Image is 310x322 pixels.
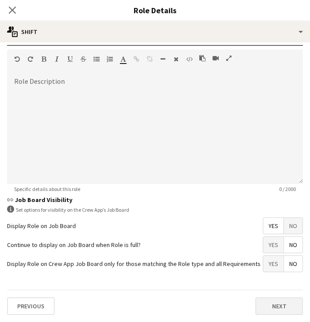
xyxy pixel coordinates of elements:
span: 0 / 2000 [272,186,303,192]
span: Yes [263,237,284,253]
div: Set options for visibility on the Crew App’s Job Board [7,206,303,214]
button: Paste as plain text [199,55,205,62]
label: Display Role on Crew App Job Board only for those matching the Role type and all Requirements [7,260,261,268]
button: Horizontal Line [160,56,166,63]
label: Continue to display on Job Board when Role is full? [7,241,141,249]
button: HTML Code [186,56,192,63]
span: Yes [263,256,284,272]
button: Underline [67,56,73,63]
span: Specific details about this role [7,186,87,192]
button: Italic [54,56,60,63]
button: Fullscreen [226,55,232,62]
button: Ordered List [107,56,113,63]
button: Insert video [213,55,219,62]
label: Display Role on Job Board [7,222,76,230]
button: Strikethrough [80,56,86,63]
button: Redo [27,56,34,63]
span: No [284,237,303,253]
span: No [284,218,303,234]
button: Undo [14,56,20,63]
span: Yes [263,218,284,234]
button: Clear Formatting [173,56,179,63]
button: Next [255,297,303,315]
button: Unordered List [93,56,100,63]
h3: Job Board Visibility [7,196,303,204]
button: Bold [41,56,47,63]
button: Previous [7,297,55,315]
span: No [284,256,303,272]
button: Text Color [120,56,126,63]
